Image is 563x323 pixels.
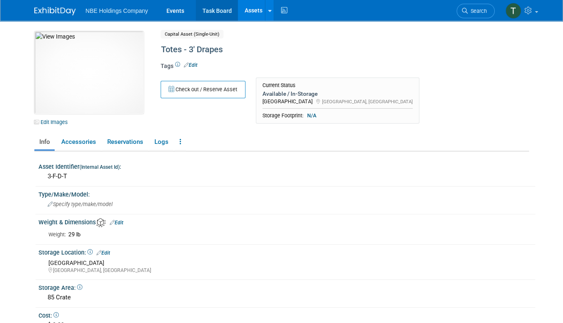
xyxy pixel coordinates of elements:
span: NBE Holdings Company [86,7,148,14]
img: ExhibitDay [34,7,76,15]
div: Asset Identifier : [38,160,535,171]
div: 85 Crate [45,291,529,304]
div: Available / In-Storage [262,90,413,97]
span: Search [468,8,487,14]
img: Asset Weight and Dimensions [96,218,106,227]
div: Storage Footprint: [262,112,413,119]
a: Accessories [56,135,101,149]
a: Edit Images [34,117,71,127]
a: Edit [110,220,123,226]
span: [GEOGRAPHIC_DATA] [262,98,313,104]
span: [GEOGRAPHIC_DATA], [GEOGRAPHIC_DATA] [322,99,413,104]
div: Current Status [262,82,413,89]
span: [GEOGRAPHIC_DATA] [48,260,104,266]
button: Check out / Reserve Asset [161,81,245,98]
a: Edit [184,62,197,68]
div: Tags [161,62,486,76]
a: Reservations [102,135,148,149]
div: [GEOGRAPHIC_DATA], [GEOGRAPHIC_DATA] [48,267,529,274]
img: View Images [34,31,144,114]
a: Logs [149,135,173,149]
div: Totes - 3' Drapes [158,42,486,57]
div: Type/Make/Model: [38,188,535,199]
a: Search [457,4,495,18]
div: Weight & Dimensions [38,216,535,227]
div: 3-F-D-T [45,170,529,183]
div: 29 lb [68,231,529,238]
div: Storage Location: [38,246,535,257]
a: Info [34,135,55,149]
span: N/A [305,112,319,119]
a: Edit [96,250,110,256]
td: Weight: [48,230,66,239]
small: (Internal Asset Id) [79,164,120,170]
div: Cost: [38,309,535,320]
span: Storage Area: [38,284,82,291]
span: Specify type/make/model [48,201,113,207]
span: Capital Asset (Single-Unit) [161,30,224,39]
img: Tim Wiersma [505,3,521,19]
